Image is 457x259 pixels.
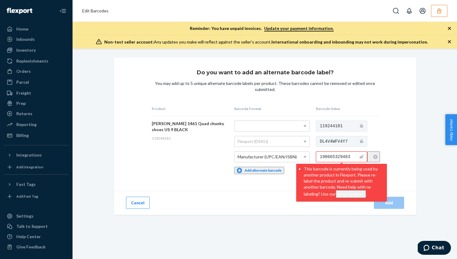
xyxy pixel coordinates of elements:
[152,136,171,141] span: 119244181
[4,99,69,108] a: Prep
[304,164,384,198] li: This barcode is currently being used by another product in Flexport. Please re-label the product ...
[16,194,38,199] div: Add Fast Tag
[126,197,150,209] button: Cancel
[374,197,404,209] button: Add
[82,8,109,13] span: Edit Barcodes
[235,136,310,147] div: Flexport (DSKU)
[16,152,42,158] div: Integrations
[4,232,69,241] a: Help Center
[16,68,31,74] div: Orders
[77,3,113,19] ol: breadcrumbs
[4,24,69,34] a: Home
[379,200,399,206] div: Add
[104,39,428,45] div: Any updates you make will reflect against the seller's account.
[233,102,314,116] th: Barcode Format
[314,102,380,116] th: Barcode Value
[16,181,36,187] div: Fast Tags
[150,80,380,92] div: You may add up to 5 unique alternate barcode labels per product. These barcodes cannot be removed...
[150,70,380,76] h1: Do you want to add an alternate barcode label?
[4,45,69,55] a: Inventory
[16,223,48,229] div: Talk to Support
[4,34,69,44] a: Inbounds
[152,121,228,133] div: [PERSON_NAME] 1461 Quad chunky shoes US 9 BLACK
[4,222,69,231] button: Talk to Support
[271,39,428,44] span: International onboarding and inbounding may not work during impersonation.
[4,242,69,252] button: Give Feedback
[16,47,36,53] div: Inventory
[4,109,69,118] a: Returns
[7,8,32,14] img: Flexport logo
[16,58,48,64] div: Replenishments
[4,77,69,87] a: Parcel
[57,5,69,17] button: Close Navigation
[16,26,28,32] div: Home
[150,102,233,116] th: Product
[190,25,334,31] p: Reminder: You have unpaid invoices.
[16,164,43,170] div: Add Integration
[4,192,69,201] a: Add Fast Tag
[16,132,29,138] div: Billing
[16,111,32,117] div: Returns
[4,150,69,160] button: Integrations
[16,244,46,250] div: Give Feedback
[234,167,284,174] button: Add alternate barcode
[418,241,451,256] iframe: Opens a widget where you can chat to one of our agents
[104,39,154,44] span: Non-test seller account:
[16,79,29,85] div: Parcel
[4,162,69,172] a: Add Integration
[4,131,69,140] a: Billing
[336,190,366,198] button: prep services
[4,56,69,66] a: Replenishments
[445,114,457,145] button: Help Center
[16,90,31,96] div: Freight
[16,213,34,219] div: Settings
[390,5,402,17] button: Open Search Box
[16,100,26,106] div: Prep
[4,120,69,129] a: Reporting
[4,211,69,221] a: Settings
[238,154,297,159] span: Manufacturer (UPC/EAN/ISBN)
[403,5,415,17] button: Open notifications
[16,234,41,240] div: Help Center
[4,66,69,76] a: Orders
[4,88,69,98] a: Freight
[264,26,334,31] a: Update your payment information.
[16,36,35,42] div: Inbounds
[4,180,69,189] button: Fast Tags
[16,121,37,128] div: Reporting
[416,5,429,17] button: Open account menu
